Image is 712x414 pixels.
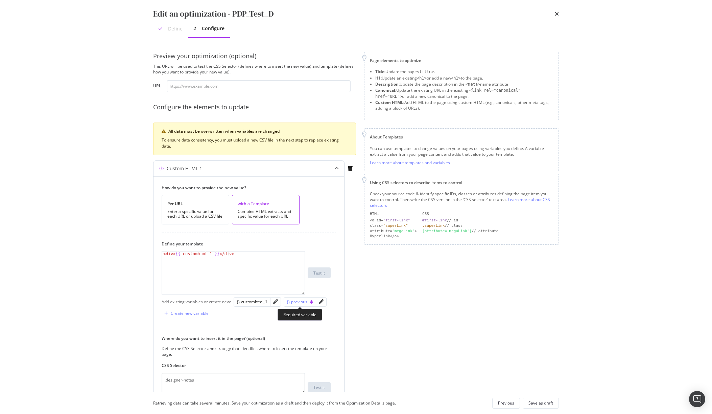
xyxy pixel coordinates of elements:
div: Combine HTML extracts and specific value for each URL [238,209,294,219]
div: with a Template [238,201,294,206]
div: Define [168,25,183,32]
strong: Canonical: [375,87,396,93]
div: HTML [370,211,417,217]
div: All data must be overwritten when variables are changed [168,128,348,134]
div: Per URL [167,201,223,206]
span: <h1> [451,76,461,81]
div: Configure the elements to update [153,103,356,112]
div: warning banner [153,123,356,155]
div: Edit an optimization - PDP_Test_D [153,8,274,20]
li: Add HTML to the page using custom HTML (e.g., canonicals, other meta tags, adding a block of URLs). [375,100,553,111]
button: Test it [308,382,331,393]
span: <link rel="canonical" href="URL"> [375,88,521,99]
li: Update the page . [375,69,553,75]
span: <title> [417,69,434,74]
strong: H1: [375,75,382,81]
div: {} customhtml_1 [237,299,267,305]
span: <meta> [466,82,480,87]
label: CSS Selector [162,363,331,368]
div: .superLink [422,223,445,228]
div: Configure [202,25,224,32]
div: Page elements to optimize [370,58,553,63]
div: pencil [273,299,278,304]
div: Define the CSS Selector and strategy that identifies where to insert the template on your page. [162,346,331,357]
div: Retrieving data can take several minutes. Save your optimization as a draft and then deploy it fr... [153,400,396,406]
strong: Description: [375,81,400,87]
div: Create new variable [171,310,209,316]
li: Update the existing URL in the existing or add a new canonical to the page. [375,87,553,100]
div: Required variable [278,309,322,321]
div: 2 [193,25,196,32]
div: Save as draft [528,400,553,406]
div: To ensure data consistency, you must upload a new CSV file in the next step to replace existing d... [162,137,348,149]
label: Where do you want to insert it in the page? (optional) [162,335,331,341]
li: Update the page description in the name attribute [375,81,553,87]
div: "first-link" [383,218,410,222]
label: URL [153,83,161,90]
div: attribute= > [370,228,417,234]
div: Custom HTML 1 [167,165,202,172]
input: https://www.example.com [167,80,351,92]
button: Save as draft [523,398,559,409]
div: Test it [313,270,325,276]
div: "megaLink" [392,229,414,233]
button: Create new variable [162,308,209,319]
div: {} previous [287,299,313,305]
div: Using CSS selectors to describe items to control [370,180,553,186]
div: About Templates [370,134,553,140]
div: // attribute [422,228,553,234]
textarea: .designer-notes [162,373,305,394]
div: Test it [313,385,325,390]
div: times [555,8,559,20]
label: How do you want to provide the new value? [162,185,331,191]
div: #first-link [422,218,447,222]
div: You can use templates to change values on your pages using variables you define. A variable extra... [370,146,553,157]
li: Update an existing or add a new to the page. [375,75,553,81]
div: [attribute='megaLink'] [422,229,472,233]
label: Define your template [162,241,331,247]
div: // id [422,218,553,223]
div: <a id= [370,218,417,223]
button: {} previous [287,298,313,306]
div: CSS [422,211,553,217]
div: Check your source code & identify specific IDs, classes or attributes defining the page item you ... [370,191,553,208]
div: pencil [319,299,324,304]
div: class= [370,223,417,228]
div: This URL will be used to test the CSS Selector (defines where to insert the new value) and templa... [153,63,356,75]
a: Learn more about CSS selectors [370,197,550,208]
div: Open Intercom Messenger [689,391,705,407]
div: "superLink" [383,223,408,228]
div: // class [422,223,553,228]
button: Test it [308,267,331,278]
button: Previous [492,398,520,409]
div: Add existing variables or create new: [162,299,231,305]
button: {} customhtml_1 [237,298,267,306]
div: Hyperlink</a> [370,234,417,239]
div: Preview your optimization (optional) [153,52,356,61]
div: Previous [498,400,514,406]
a: Learn more about templates and variables [370,160,450,166]
strong: Custom HTML: [375,100,404,105]
div: Enter a specific value for each URL or upload a CSV file [167,209,223,219]
strong: Title: [375,69,385,74]
span: <h1> [417,76,427,81]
